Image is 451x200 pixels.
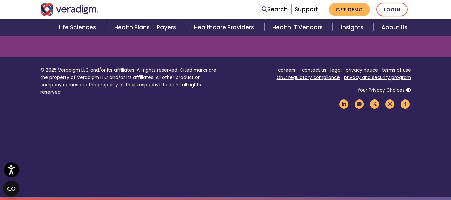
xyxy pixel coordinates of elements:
button: Open CMP widget [3,181,19,197]
a: Insights [333,19,373,36]
img: Veradigm logo [40,3,99,16]
a: Health Plans + Payers [106,19,186,36]
a: Veradigm YouTube Link [354,101,365,107]
a: Get Demo [329,3,370,16]
a: Veradigm LinkedIn Link [338,101,350,107]
a: terms of use [382,67,411,73]
a: About Us [373,19,415,36]
a: Search [262,5,288,14]
a: Health IT Vendors [264,19,333,36]
a: Login [376,3,408,16]
a: Support [295,5,318,13]
a: careers [278,67,295,73]
a: privacy notice [346,67,378,73]
a: Your Privacy Choices [357,87,405,93]
a: Healthcare Providers [186,19,264,36]
a: Veradigm Twitter Link [369,101,380,107]
a: contact us [302,67,326,73]
a: Veradigm Instagram Link [384,101,396,107]
a: privacy and security program [344,74,411,81]
a: legal [330,67,342,73]
p: © 2025 Veradigm LLC and/or its affiliates. All rights reserved. Cited marks are the property of V... [40,67,221,96]
a: ONC regulatory compliance [277,74,340,81]
a: Life Sciences [51,19,106,36]
a: Veradigm Facebook Link [400,101,411,107]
